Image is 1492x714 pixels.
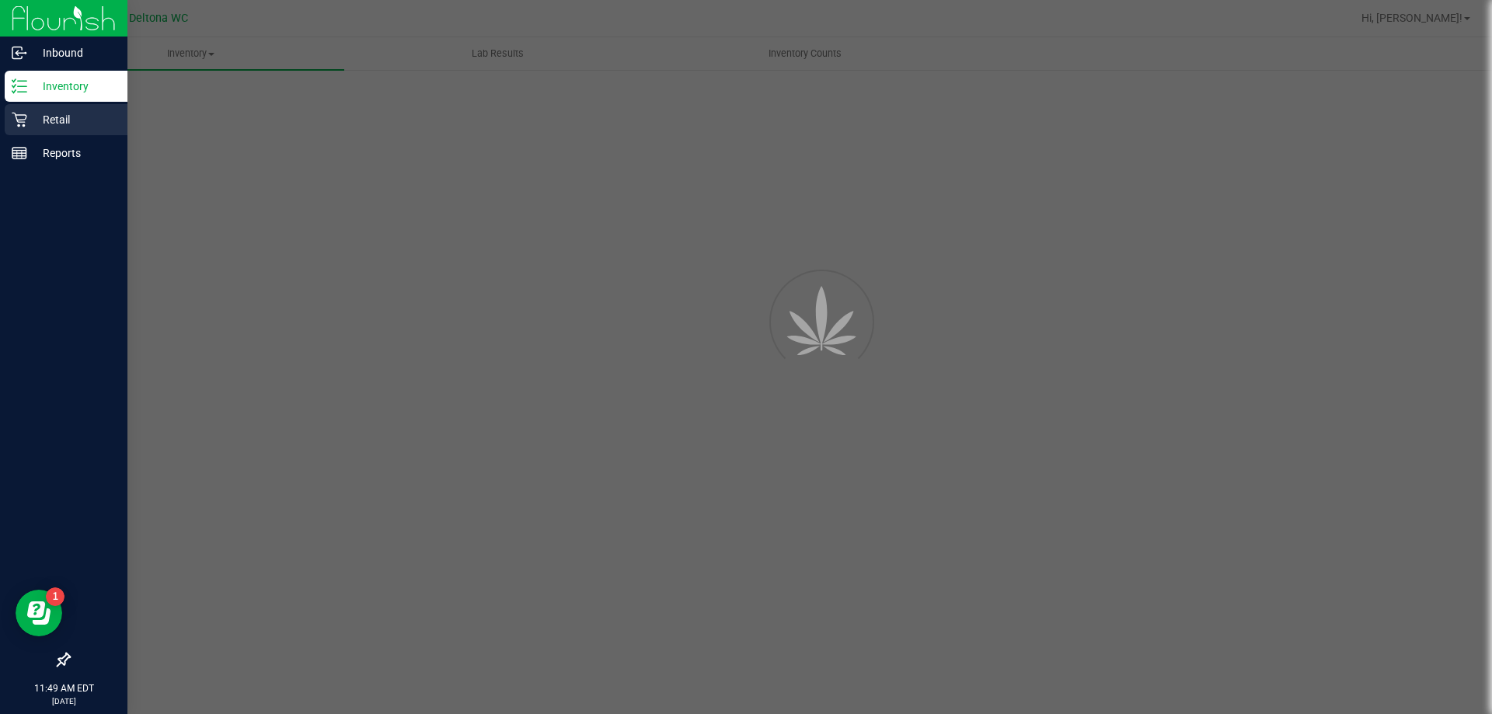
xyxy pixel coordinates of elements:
[27,110,120,129] p: Retail
[16,590,62,636] iframe: Resource center
[12,45,27,61] inline-svg: Inbound
[12,145,27,161] inline-svg: Reports
[7,695,120,707] p: [DATE]
[7,681,120,695] p: 11:49 AM EDT
[27,44,120,62] p: Inbound
[27,144,120,162] p: Reports
[46,587,64,606] iframe: Resource center unread badge
[12,112,27,127] inline-svg: Retail
[27,77,120,96] p: Inventory
[12,78,27,94] inline-svg: Inventory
